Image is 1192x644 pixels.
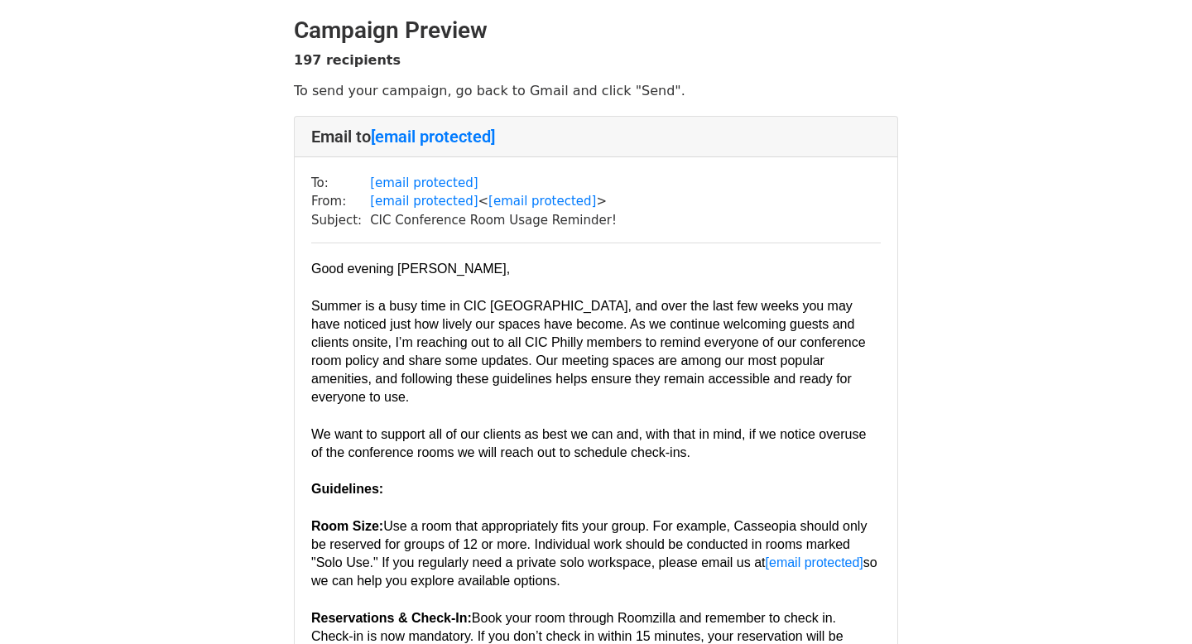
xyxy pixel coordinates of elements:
a: [email protected] [370,175,478,190]
span: We want to support all of our clients as best we can and, with that in mind, if we notice overuse... [311,427,870,459]
td: To: [311,174,370,193]
a: [email protected] [371,127,495,147]
a: [email protected] [488,194,596,209]
span: Summer is a busy time in CIC [GEOGRAPHIC_DATA], and over the last few weeks you may have noticed ... [311,299,869,404]
td: From: [311,192,370,211]
span: Guidelines: [311,482,383,496]
td: < > [370,192,617,211]
span: Reservations & Check-In: [311,611,472,625]
h4: Email to [311,127,881,147]
span: Good evening [PERSON_NAME], [311,262,510,276]
td: Subject: [311,211,370,230]
a: [email protected] [766,555,863,570]
h2: Campaign Preview [294,17,898,45]
strong: 197 recipients [294,52,401,68]
td: CIC Conference Room Usage Reminder! [370,211,617,230]
a: [email protected] [370,194,478,209]
span: Room Size: [311,519,383,533]
p: To send your campaign, go back to Gmail and click "Send". [294,82,898,99]
span: Use a room that appropriately fits your group. For example, Casseopia should only be reserved for... [311,519,881,588]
